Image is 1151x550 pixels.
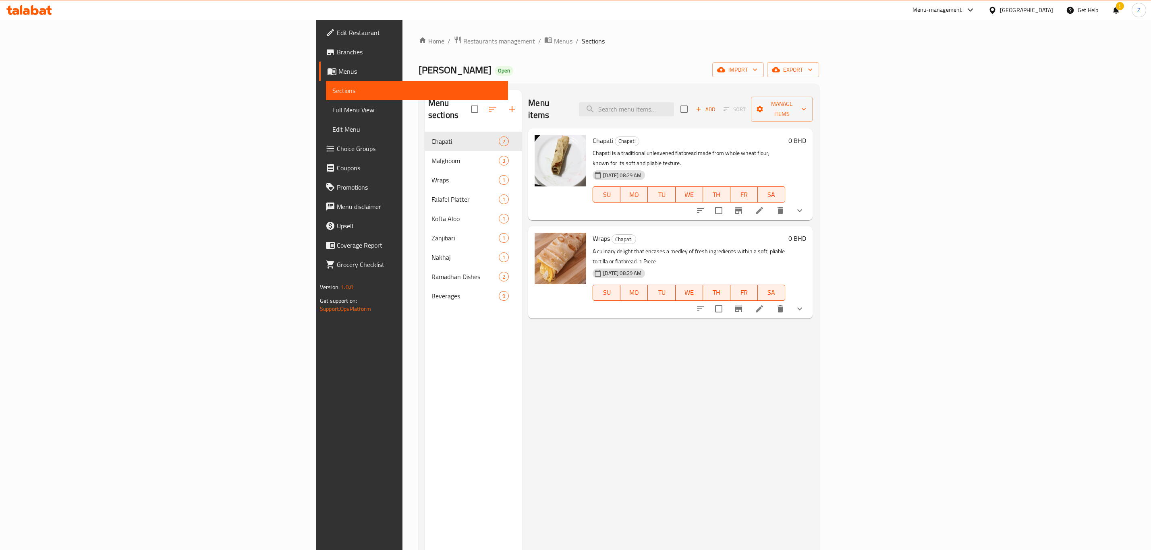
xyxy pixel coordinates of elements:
[600,269,645,277] span: [DATE] 08:29 AM
[596,287,617,298] span: SU
[332,86,502,95] span: Sections
[499,194,509,204] div: items
[774,65,813,75] span: export
[693,103,718,116] button: Add
[712,62,764,77] button: import
[319,216,508,236] a: Upsell
[913,5,962,15] div: Menu-management
[767,62,819,77] button: export
[596,189,617,201] span: SU
[593,246,785,267] p: A culinary delight that encases a medley of fresh ingredients within a soft, pliable tortilla or ...
[425,267,522,286] div: Ramadhan Dishes2
[729,299,748,318] button: Branch-specific-item
[499,215,508,223] span: 1
[499,136,509,146] div: items
[425,151,522,170] div: Malghoom3
[693,103,718,116] span: Add item
[425,128,522,309] nav: Menu sections
[499,157,508,165] span: 3
[615,136,639,146] span: Chapati
[499,254,508,261] span: 1
[620,186,648,203] button: MO
[612,235,636,244] span: Chapati
[499,234,508,242] span: 1
[337,28,502,37] span: Edit Restaurant
[425,248,522,267] div: Nakhaj1
[648,186,675,203] button: TU
[771,299,790,318] button: delete
[703,285,730,301] button: TH
[790,201,809,220] button: show more
[729,201,748,220] button: Branch-specific-item
[419,36,819,46] nav: breadcrumb
[703,186,730,203] button: TH
[624,189,645,201] span: MO
[691,201,710,220] button: sort-choices
[425,132,522,151] div: Chapati2
[612,234,636,244] div: Chapati
[332,124,502,134] span: Edit Menu
[499,214,509,223] div: items
[795,304,805,314] svg: Show Choices
[788,135,806,146] h6: 0 BHD
[431,291,499,301] span: Beverages
[1137,6,1141,14] span: Z
[719,65,757,75] span: import
[679,189,700,201] span: WE
[528,97,569,121] h2: Menu items
[758,285,785,301] button: SA
[499,138,508,145] span: 2
[710,300,727,317] span: Select to update
[337,182,502,192] span: Promotions
[319,236,508,255] a: Coverage Report
[535,233,586,284] img: Wraps
[648,285,675,301] button: TU
[499,175,509,185] div: items
[679,287,700,298] span: WE
[320,282,340,292] span: Version:
[600,172,645,179] span: [DATE] 08:29 AM
[499,196,508,203] span: 1
[499,252,509,262] div: items
[499,156,509,165] div: items
[651,287,672,298] span: TU
[734,287,755,298] span: FR
[431,175,499,185] span: Wraps
[337,163,502,173] span: Coupons
[337,240,502,250] span: Coverage Report
[651,189,672,201] span: TU
[319,255,508,274] a: Grocery Checklist
[326,120,508,139] a: Edit Menu
[319,62,508,81] a: Menus
[425,228,522,248] div: Zanjibari1
[425,190,522,209] div: Falafel Platter1
[620,285,648,301] button: MO
[593,186,620,203] button: SU
[755,206,764,215] a: Edit menu item
[319,139,508,158] a: Choice Groups
[320,296,357,306] span: Get support on:
[554,36,572,46] span: Menus
[695,105,716,114] span: Add
[795,206,805,215] svg: Show Choices
[676,101,693,118] span: Select section
[337,202,502,211] span: Menu disclaimer
[326,100,508,120] a: Full Menu View
[771,201,790,220] button: delete
[499,292,508,300] span: 9
[755,304,764,314] a: Edit menu item
[582,36,605,46] span: Sections
[676,186,703,203] button: WE
[425,170,522,190] div: Wraps1
[758,186,785,203] button: SA
[593,148,785,168] p: Chapati is a traditional unleavened flatbread made from whole wheat flour, known for its soft and...
[431,272,499,281] span: Ramadhan Dishes
[593,285,620,301] button: SU
[691,299,710,318] button: sort-choices
[332,105,502,115] span: Full Menu View
[730,186,758,203] button: FR
[734,189,755,201] span: FR
[431,252,499,262] span: Nakhaj
[535,135,586,186] img: Chapati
